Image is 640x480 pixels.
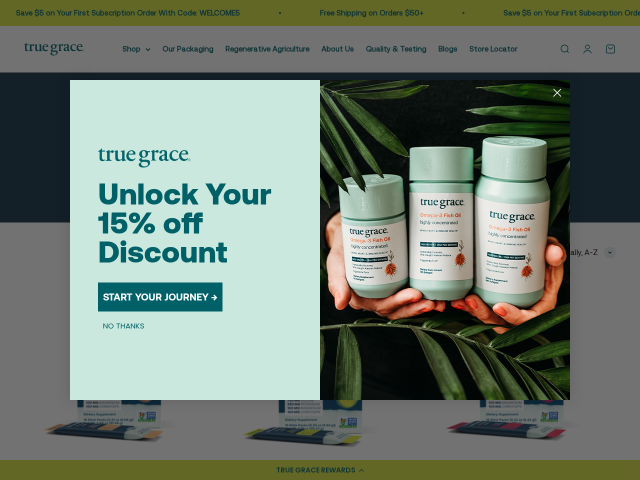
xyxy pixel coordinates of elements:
span: Unlock Your 15% off Discount [98,176,271,269]
img: logo placeholder [98,148,190,167]
button: NO THANKS [98,319,149,331]
img: 098727d5-50f8-4f9b-9554-844bb8da1403.jpeg [320,80,570,400]
button: Close dialog [548,84,566,101]
button: START YOUR JOURNEY → [98,282,222,311]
